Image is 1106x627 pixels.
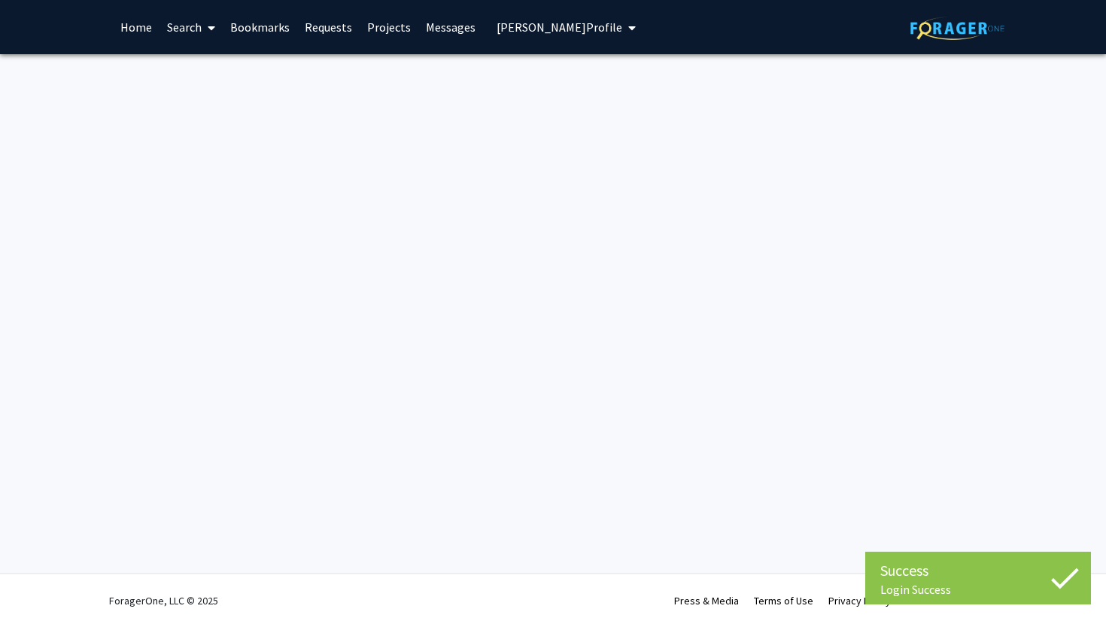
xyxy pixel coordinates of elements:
span: [PERSON_NAME] Profile [497,20,622,35]
a: Search [160,1,223,53]
a: Home [113,1,160,53]
a: Terms of Use [754,594,813,607]
div: Login Success [880,582,1076,597]
a: Bookmarks [223,1,297,53]
a: Privacy Policy [828,594,891,607]
a: Press & Media [674,594,739,607]
div: ForagerOne, LLC © 2025 [109,574,218,627]
img: ForagerOne Logo [910,17,1004,40]
a: Requests [297,1,360,53]
a: Projects [360,1,418,53]
div: Success [880,559,1076,582]
a: Messages [418,1,483,53]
